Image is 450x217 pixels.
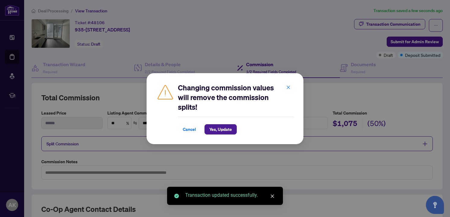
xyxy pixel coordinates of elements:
[178,124,201,134] button: Cancel
[209,125,232,134] span: Yes, Update
[204,124,237,134] button: Yes, Update
[178,83,294,112] h2: Changing commission values will remove the commission splits!
[426,196,444,214] button: Open asap
[156,83,174,101] img: Caution Icon
[183,125,196,134] span: Cancel
[185,192,276,199] div: Transaction updated successfully.
[286,85,290,89] span: close
[270,194,274,198] span: close
[269,193,276,199] a: Close
[174,194,179,198] span: check-circle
